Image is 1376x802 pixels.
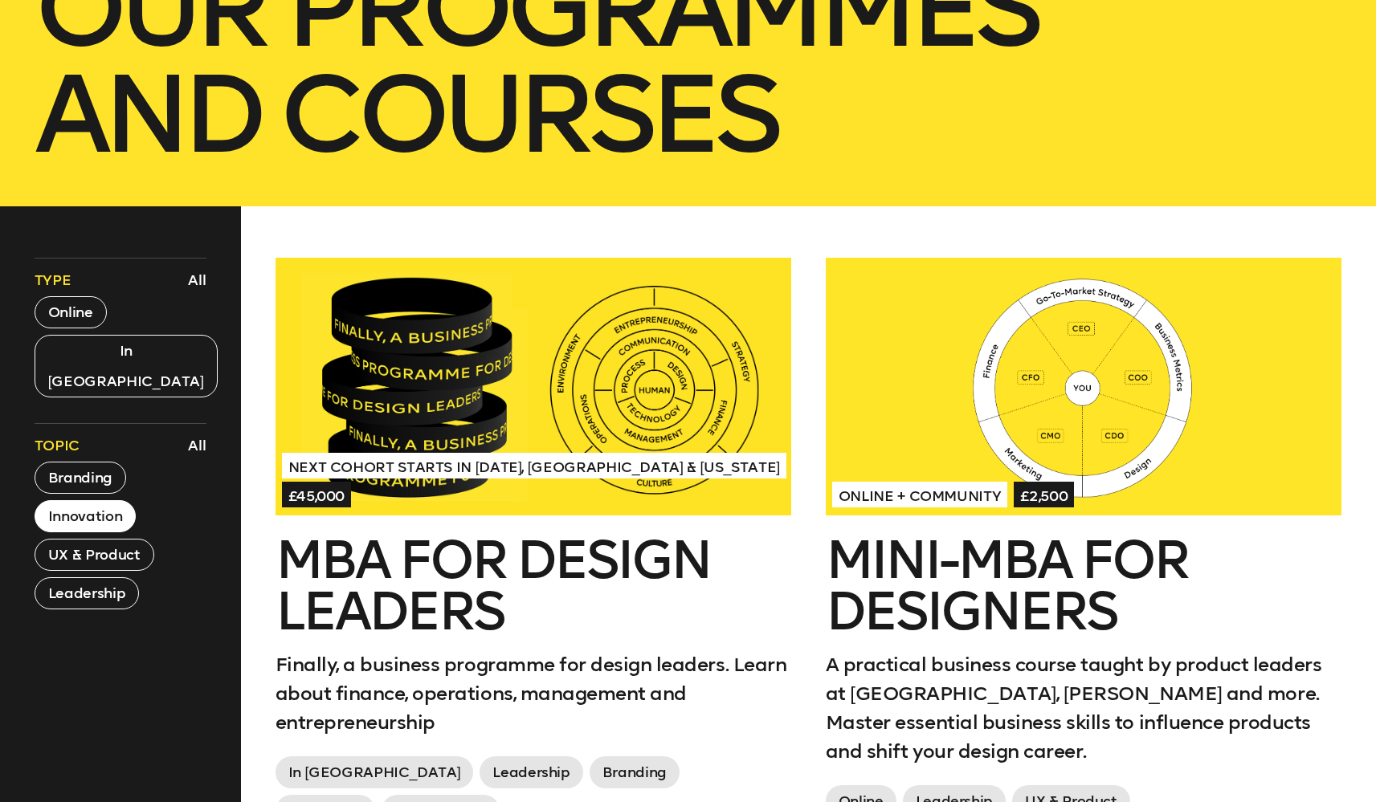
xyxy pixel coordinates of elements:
button: UX & Product [35,539,154,571]
button: All [184,267,210,294]
span: Branding [590,756,680,788]
button: Branding [35,462,126,494]
h2: Mini-MBA for Designers [826,535,1341,637]
p: A practical business course taught by product leaders at [GEOGRAPHIC_DATA], [PERSON_NAME] and mor... [826,650,1341,766]
span: £45,000 [282,482,352,507]
span: Leadership [480,756,582,788]
span: Type [35,271,71,290]
button: In [GEOGRAPHIC_DATA] [35,335,218,397]
button: Innovation [35,500,136,532]
span: Online + Community [832,482,1008,507]
button: Online [35,296,107,328]
p: Finally, a business programme for design leaders. Learn about finance, operations, management and... [276,650,791,737]
span: Topic [35,436,80,455]
span: £2,500 [1014,482,1074,507]
span: Next Cohort Starts in [DATE], [GEOGRAPHIC_DATA] & [US_STATE] [282,453,786,478]
h2: MBA for Design Leaders [276,535,791,637]
button: All [184,432,210,459]
button: Leadership [35,577,139,609]
span: In [GEOGRAPHIC_DATA] [276,756,474,788]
